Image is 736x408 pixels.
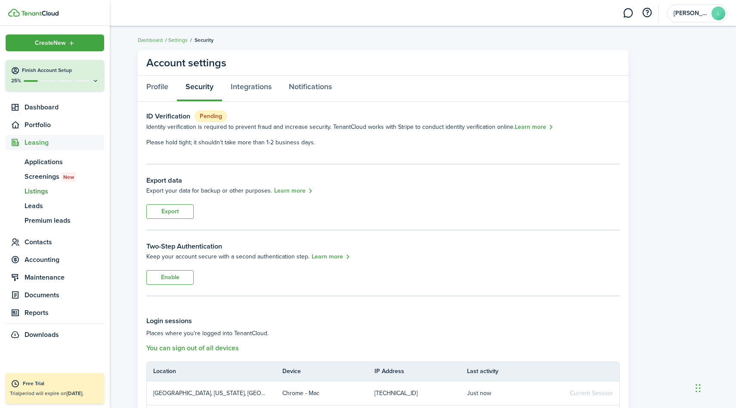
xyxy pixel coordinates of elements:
a: Integrations [222,76,280,102]
a: Reports [6,305,104,321]
span: Applications [25,157,104,167]
p: Places where you're logged into TenantCloud. [146,329,620,338]
span: period will expire on [19,389,83,397]
a: Notifications [280,76,340,102]
p: 25% [11,77,22,84]
div: Drag [696,375,701,401]
th: Last activity [467,367,559,376]
p: [TECHNICAL_ID] [374,389,454,398]
h3: Export data [146,175,620,186]
button: Export [146,204,194,219]
p: Just now [467,389,546,398]
span: Dashboard [25,102,104,112]
span: Accounting [25,255,104,265]
a: Applications [6,155,104,169]
a: Settings [168,36,188,44]
avatar-text: L [711,6,725,20]
a: Premium leads [6,213,104,228]
a: Listings [6,184,104,199]
span: LEONARDO [674,10,708,16]
span: Leads [25,201,104,211]
button: Open resource center [640,6,654,20]
a: Learn more [312,252,350,262]
img: TenantCloud [21,11,59,16]
span: Leasing [25,137,104,148]
a: Leads [6,199,104,213]
span: New [63,173,74,181]
a: Profile [138,76,177,102]
iframe: Chat Widget [588,315,736,408]
h3: Two-Step Authentication [146,241,222,252]
h3: Login sessions [146,316,620,327]
span: Contacts [25,237,104,247]
div: Free Trial [23,380,100,388]
p: [GEOGRAPHIC_DATA], [US_STATE], [GEOGRAPHIC_DATA] [153,389,269,398]
h3: ID Verification [146,111,190,122]
button: Open menu [6,34,104,51]
p: Keep your account secure with a second authentication step. [146,252,309,261]
span: Downloads [25,330,59,340]
img: TenantCloud [8,9,20,17]
p: Chrome - Mac [282,389,362,398]
a: Dashboard [138,36,163,44]
status: Pending [195,110,227,122]
th: Location [147,367,282,376]
button: Enable [146,270,194,285]
span: Create New [35,40,66,46]
span: Screenings [25,171,104,182]
p: Please hold tight; it shouldn’t take more than 1-2 business days. [146,138,620,147]
button: You can sign out of all devices [146,344,239,352]
span: Reports [25,308,104,318]
span: Identity verification is required to prevent fraud and increase security. TenantCloud works with ... [146,122,515,131]
panel-main-title: Account settings [146,55,226,71]
span: Security [195,36,213,44]
th: Device [282,367,374,376]
th: IP Address [374,367,467,376]
span: Documents [25,290,104,300]
a: ScreeningsNew [6,169,104,184]
a: Messaging [620,2,636,24]
p: Export your data for backup or other purposes. [146,186,272,195]
span: Portfolio [25,120,104,130]
span: Premium leads [25,215,104,226]
h4: Finish Account Setup [22,67,99,74]
span: Current Session [570,389,613,398]
span: Listings [25,186,104,196]
p: Trial [10,389,100,397]
button: Finish Account Setup25% [6,60,104,91]
a: Learn more [274,186,313,196]
a: Learn more [515,122,554,132]
b: [DATE]. [67,389,83,397]
span: Maintenance [25,272,104,283]
a: Free TrialTrialperiod will expire on[DATE]. [6,373,104,404]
